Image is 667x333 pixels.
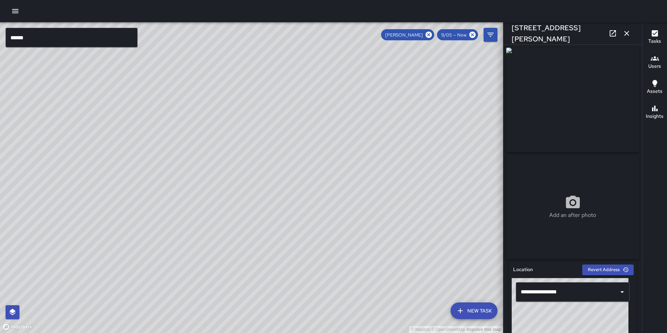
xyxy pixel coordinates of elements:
div: 9/05 — Now [437,29,478,40]
h6: Location [513,266,533,274]
button: Open [617,287,627,297]
h6: Users [648,63,661,70]
h6: Tasks [648,38,661,45]
button: Insights [642,100,667,125]
button: Tasks [642,25,667,50]
h6: [STREET_ADDRESS][PERSON_NAME] [512,22,606,44]
button: Users [642,50,667,75]
span: 9/05 — Now [437,32,471,38]
button: Revert Address [582,265,634,275]
button: New Task [451,302,497,319]
button: Assets [642,75,667,100]
div: [PERSON_NAME] [381,29,434,40]
button: Filters [484,28,497,42]
h6: Assets [647,88,662,95]
h6: Insights [646,113,664,120]
img: download_attachments [506,48,639,152]
span: [PERSON_NAME] [381,32,427,38]
p: Add an after photo [549,211,596,219]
